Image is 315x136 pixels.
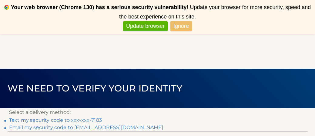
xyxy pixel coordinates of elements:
[170,21,192,31] a: Ignore
[9,124,163,130] a: Email my security code to [EMAIL_ADDRESS][DOMAIN_NAME]
[11,4,189,10] b: Your web browser (Chrome 130) has a serious security vulnerability!
[9,108,306,117] p: Select a delivery method:
[9,117,102,123] a: Text my security code to xxx-xxx-7183
[8,83,183,94] span: We need to verify your identity
[123,21,168,31] a: Update browser
[119,4,311,20] span: Update your browser for more security, speed and the best experience on this site.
